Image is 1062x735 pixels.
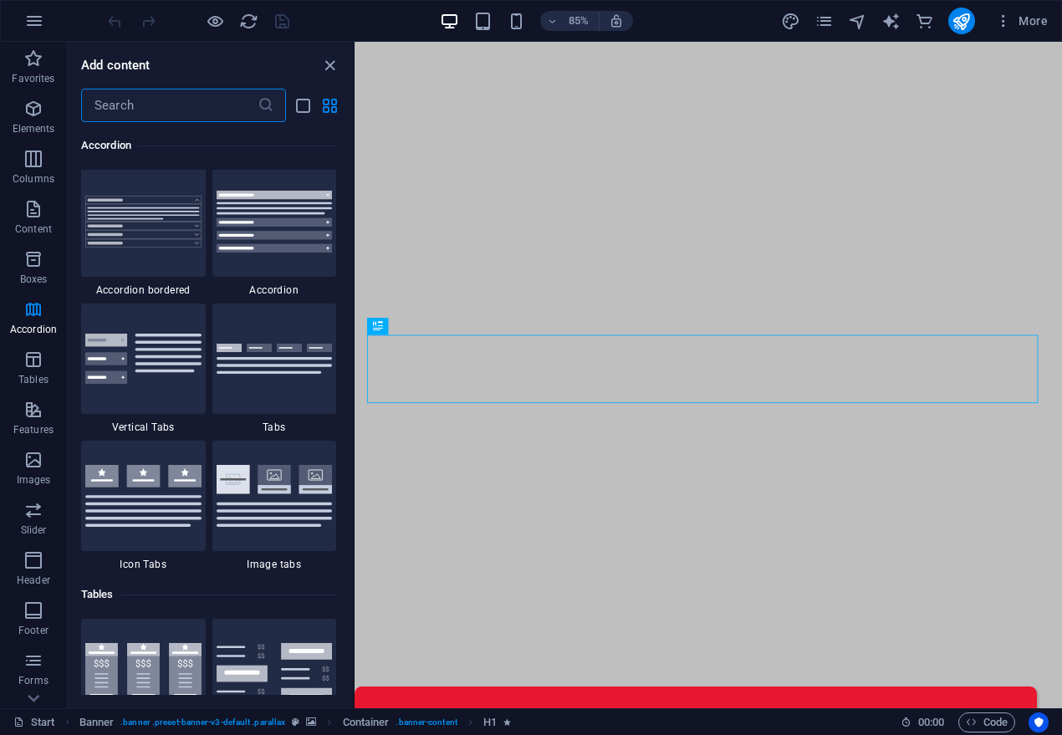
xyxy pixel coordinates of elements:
p: Images [17,473,51,487]
button: close panel [319,55,340,75]
button: Usercentrics [1029,712,1049,732]
div: Accordion bordered [81,166,206,297]
span: : [930,716,932,728]
p: Header [17,574,50,587]
span: 00 00 [918,712,944,732]
button: Code [958,712,1015,732]
i: This element contains a background [306,717,316,727]
img: plans.svg [85,643,202,705]
h6: Accordion [81,135,336,156]
div: Icon Tabs [81,441,206,571]
span: Click to select. Double-click to edit [79,712,115,732]
img: accordion-icon-tabs.svg [85,465,202,527]
span: Vertical Tabs [81,421,206,434]
button: design [781,11,801,31]
h6: 85% [565,11,592,31]
div: Tabs [212,304,337,434]
button: navigator [848,11,868,31]
img: accordion-vertical-tabs.svg [85,334,202,384]
i: Publish [952,12,971,31]
div: Vertical Tabs [81,304,206,434]
p: Elements [13,122,55,135]
p: Features [13,423,54,436]
i: Navigator [848,12,867,31]
p: Favorites [12,72,54,85]
img: accordion-tabs.svg [217,344,333,375]
i: Design (Ctrl+Alt+Y) [781,12,800,31]
span: Click to select. Double-click to edit [343,712,390,732]
a: Click to cancel selection. Double-click to open Pages [13,712,55,732]
span: Accordion [212,283,337,297]
button: Click here to leave preview mode and continue editing [205,11,225,31]
span: Icon Tabs [81,558,206,571]
button: commerce [915,11,935,31]
button: reload [238,11,258,31]
img: pricing-lists.svg [217,643,333,705]
span: Code [966,712,1008,732]
h6: Add content [81,55,151,75]
h6: Session time [901,712,945,732]
button: list-view [293,95,313,115]
i: Reload page [239,12,258,31]
span: Click to select. Double-click to edit [483,712,497,732]
span: . banner-content [396,712,457,732]
i: On resize automatically adjust zoom level to fit chosen device. [609,13,624,28]
span: Accordion bordered [81,283,206,297]
span: Tabs [212,421,337,434]
button: 85% [540,11,600,31]
i: Element contains an animation [503,717,511,727]
button: pages [814,11,835,31]
i: This element is a customizable preset [292,717,299,727]
p: Tables [18,373,49,386]
i: AI Writer [881,12,901,31]
span: More [995,13,1048,29]
div: Accordion [212,166,337,297]
p: Boxes [20,273,48,286]
p: Slider [21,523,47,537]
button: text_generator [881,11,901,31]
p: Forms [18,674,49,687]
span: Image tabs [212,558,337,571]
input: Search [81,89,258,122]
i: Pages (Ctrl+Alt+S) [814,12,834,31]
i: Commerce [915,12,934,31]
p: Content [15,222,52,236]
p: Accordion [10,323,57,336]
p: Footer [18,624,49,637]
div: Image tabs [212,441,337,571]
button: More [988,8,1054,34]
img: accordion.svg [217,191,333,253]
nav: breadcrumb [79,712,512,732]
h6: Tables [81,584,336,605]
img: accordion-bordered.svg [85,196,202,248]
button: publish [948,8,975,34]
button: grid-view [319,95,340,115]
img: image-tabs-accordion.svg [217,465,333,527]
span: . banner .preset-banner-v3-default .parallax [120,712,285,732]
p: Columns [13,172,54,186]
